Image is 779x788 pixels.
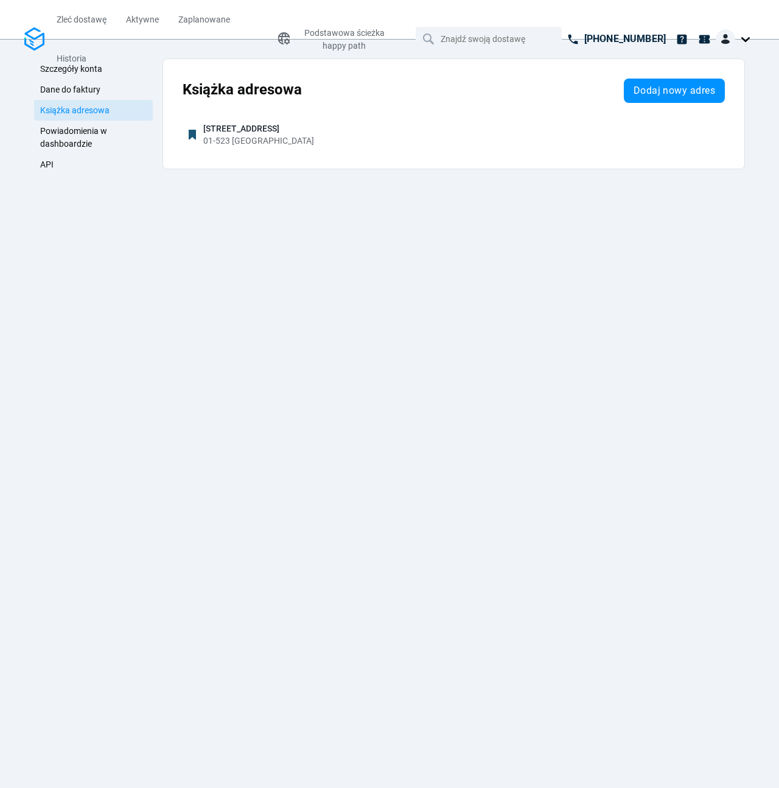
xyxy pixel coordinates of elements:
a: [PHONE_NUMBER] [562,27,671,51]
span: Podstawowa ścieżka happy path [304,28,385,51]
input: Znajdź swoją dostawę [441,27,539,51]
img: Logo [24,27,44,51]
a: Książka adresowa [34,100,153,121]
a: Powiadomienia w dashboardzie [34,121,153,154]
span: Książka adresowa [183,81,302,98]
span: Książka adresowa [40,105,110,115]
span: Historia [57,54,86,63]
span: API [40,160,54,169]
a: Dane do faktury [34,79,153,100]
button: [STREET_ADDRESS]01-523 [GEOGRAPHIC_DATA] [173,120,735,149]
span: [STREET_ADDRESS] [203,122,314,135]
span: Zleć dostawę [57,15,107,24]
span: 01-523 [GEOGRAPHIC_DATA] [203,136,314,146]
img: Client [716,29,735,49]
span: Zaplanowane [178,15,230,24]
button: Podstawowa ścieżka happy path [266,19,405,58]
span: Dane do faktury [40,85,100,94]
button: Dodaj nowy adres [624,79,725,103]
span: Dodaj nowy adres [634,86,715,96]
a: Historia [57,39,86,78]
span: Aktywne [126,15,159,24]
p: [PHONE_NUMBER] [584,32,666,46]
a: API [34,154,153,175]
span: Powiadomienia w dashboardzie [40,126,107,149]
